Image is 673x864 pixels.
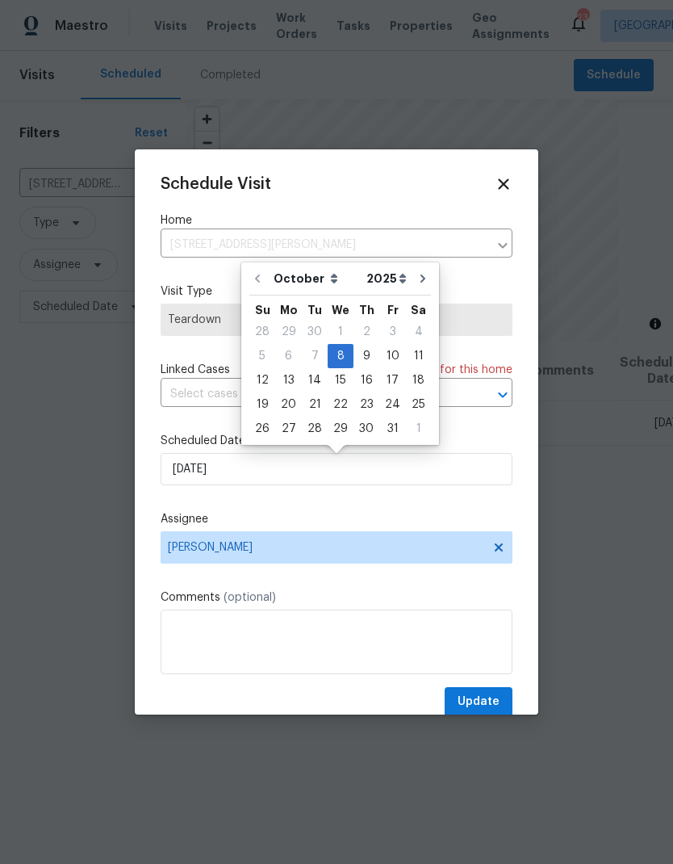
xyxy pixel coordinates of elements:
[302,368,328,392] div: Tue Oct 14 2025
[328,392,353,417] div: Wed Oct 22 2025
[249,368,275,392] div: Sun Oct 12 2025
[270,266,362,291] select: Month
[406,392,431,417] div: Sat Oct 25 2025
[275,320,302,344] div: Mon Sep 29 2025
[328,368,353,392] div: Wed Oct 15 2025
[249,369,275,392] div: 12
[406,345,431,367] div: 11
[328,345,353,367] div: 8
[379,417,406,440] div: 31
[379,320,406,344] div: Fri Oct 03 2025
[161,212,512,229] label: Home
[328,417,353,441] div: Wed Oct 29 2025
[353,344,379,368] div: Thu Oct 09 2025
[302,393,328,416] div: 21
[249,321,275,343] div: 28
[353,417,379,440] div: 30
[275,369,302,392] div: 13
[411,304,426,316] abbr: Saturday
[249,392,275,417] div: Sun Oct 19 2025
[161,589,512,606] label: Comments
[224,592,276,603] span: (optional)
[307,304,322,316] abbr: Tuesday
[328,320,353,344] div: Wed Oct 01 2025
[328,321,353,343] div: 1
[302,344,328,368] div: Tue Oct 07 2025
[249,393,275,416] div: 19
[328,344,353,368] div: Wed Oct 08 2025
[379,368,406,392] div: Fri Oct 17 2025
[168,541,484,554] span: [PERSON_NAME]
[379,369,406,392] div: 17
[275,345,302,367] div: 6
[353,392,379,417] div: Thu Oct 23 2025
[161,176,271,192] span: Schedule Visit
[302,369,328,392] div: 14
[353,321,379,343] div: 2
[168,312,505,328] span: Teardown
[379,417,406,441] div: Fri Oct 31 2025
[353,393,379,416] div: 23
[280,304,298,316] abbr: Monday
[302,320,328,344] div: Tue Sep 30 2025
[249,417,275,441] div: Sun Oct 26 2025
[161,283,512,300] label: Visit Type
[353,417,379,441] div: Thu Oct 30 2025
[275,392,302,417] div: Mon Oct 20 2025
[406,320,431,344] div: Sat Oct 04 2025
[161,511,512,527] label: Assignee
[275,417,302,440] div: 27
[255,304,270,316] abbr: Sunday
[353,368,379,392] div: Thu Oct 16 2025
[249,345,275,367] div: 5
[359,304,374,316] abbr: Thursday
[161,233,488,258] input: Enter in an address
[249,344,275,368] div: Sun Oct 05 2025
[245,262,270,295] button: Go to previous month
[379,392,406,417] div: Fri Oct 24 2025
[249,417,275,440] div: 26
[161,362,230,378] span: Linked Cases
[353,369,379,392] div: 16
[411,262,435,295] button: Go to next month
[406,393,431,416] div: 25
[275,393,302,416] div: 20
[406,417,431,441] div: Sat Nov 01 2025
[379,393,406,416] div: 24
[491,384,514,406] button: Open
[275,417,302,441] div: Mon Oct 27 2025
[458,692,500,712] span: Update
[249,320,275,344] div: Sun Sep 28 2025
[275,368,302,392] div: Mon Oct 13 2025
[332,304,349,316] abbr: Wednesday
[328,417,353,440] div: 29
[362,266,411,291] select: Year
[302,417,328,440] div: 28
[328,369,353,392] div: 15
[353,345,379,367] div: 9
[406,417,431,440] div: 1
[445,687,512,717] button: Update
[379,345,406,367] div: 10
[161,453,512,485] input: M/D/YYYY
[302,392,328,417] div: Tue Oct 21 2025
[495,175,512,193] span: Close
[302,345,328,367] div: 7
[302,321,328,343] div: 30
[275,321,302,343] div: 29
[161,382,467,407] input: Select cases
[161,433,512,449] label: Scheduled Date
[406,344,431,368] div: Sat Oct 11 2025
[379,321,406,343] div: 3
[328,393,353,416] div: 22
[406,369,431,392] div: 18
[302,417,328,441] div: Tue Oct 28 2025
[387,304,399,316] abbr: Friday
[275,344,302,368] div: Mon Oct 06 2025
[406,321,431,343] div: 4
[406,368,431,392] div: Sat Oct 18 2025
[353,320,379,344] div: Thu Oct 02 2025
[379,344,406,368] div: Fri Oct 10 2025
